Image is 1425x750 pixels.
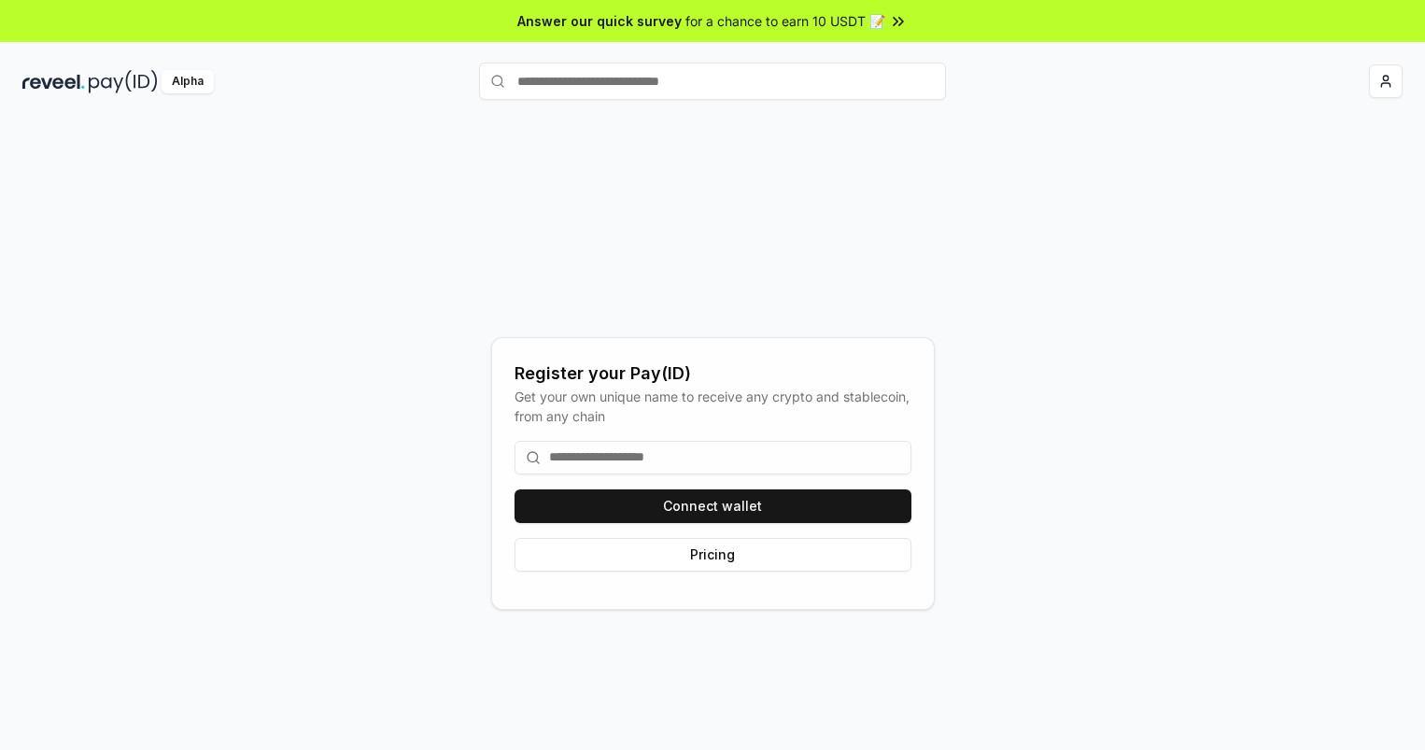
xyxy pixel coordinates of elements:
div: Alpha [162,70,214,93]
button: Connect wallet [515,489,911,523]
span: for a chance to earn 10 USDT 📝 [685,11,885,31]
img: reveel_dark [22,70,85,93]
span: Answer our quick survey [517,11,682,31]
div: Register your Pay(ID) [515,361,911,387]
div: Get your own unique name to receive any crypto and stablecoin, from any chain [515,387,911,426]
button: Pricing [515,538,911,572]
img: pay_id [89,70,158,93]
